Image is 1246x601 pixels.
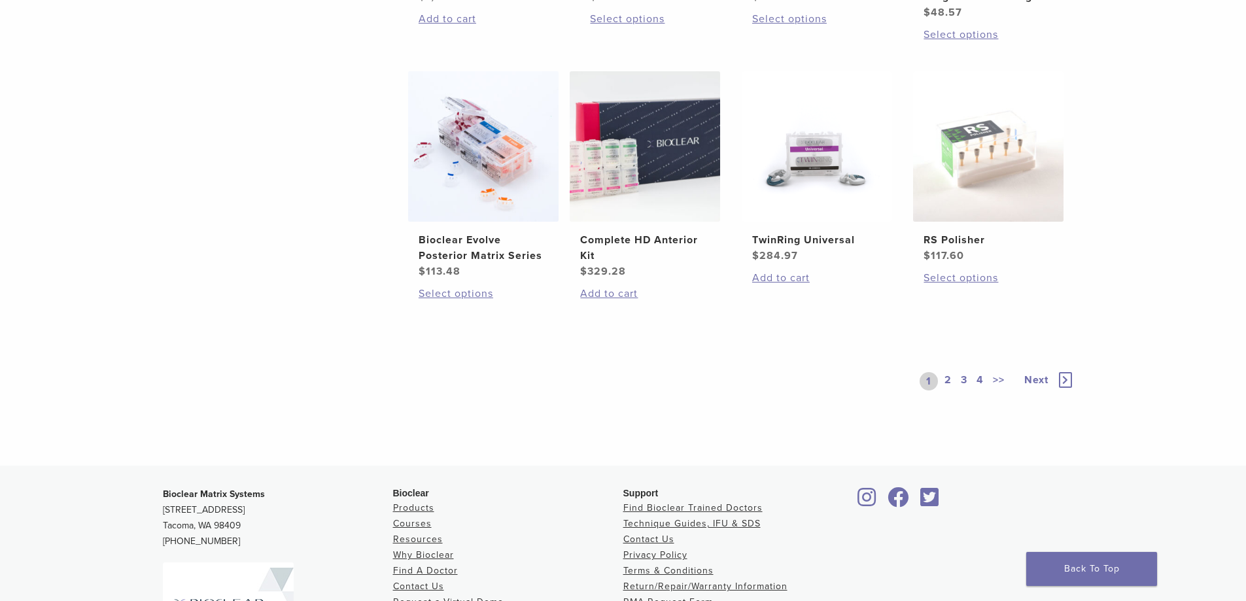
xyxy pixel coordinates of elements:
a: Complete HD Anterior KitComplete HD Anterior Kit $329.28 [569,71,721,279]
a: Select options for “RS Polisher” [924,270,1053,286]
a: Contact Us [393,581,444,592]
span: Support [623,488,659,498]
a: Bioclear [884,495,914,508]
a: Products [393,502,434,513]
a: Terms & Conditions [623,565,714,576]
bdi: 48.57 [924,6,962,19]
a: Privacy Policy [623,549,687,560]
bdi: 113.48 [419,265,460,278]
span: $ [752,249,759,262]
a: Why Bioclear [393,549,454,560]
strong: Bioclear Matrix Systems [163,489,265,500]
a: Return/Repair/Warranty Information [623,581,787,592]
a: Select options for “BT Matrix Series” [590,11,719,27]
span: Next [1024,373,1048,386]
span: $ [924,249,931,262]
h2: RS Polisher [924,232,1053,248]
a: Select options for “Diamond Wedge Kits” [752,11,882,27]
a: Courses [393,518,432,529]
bdi: 117.60 [924,249,964,262]
img: TwinRing Universal [742,71,892,222]
p: [STREET_ADDRESS] Tacoma, WA 98409 [PHONE_NUMBER] [163,487,393,549]
span: $ [924,6,931,19]
a: Add to cart: “Complete HD Anterior Kit” [580,286,710,301]
a: TwinRing UniversalTwinRing Universal $284.97 [741,71,893,264]
a: 1 [920,372,938,390]
a: Find Bioclear Trained Doctors [623,502,763,513]
a: Contact Us [623,534,674,545]
bdi: 284.97 [752,249,798,262]
a: >> [990,372,1007,390]
h2: Bioclear Evolve Posterior Matrix Series [419,232,548,264]
bdi: 329.28 [580,265,626,278]
a: Back To Top [1026,552,1157,586]
img: RS Polisher [913,71,1064,222]
h2: TwinRing Universal [752,232,882,248]
a: Add to cart: “Blaster Kit” [419,11,548,27]
a: RS PolisherRS Polisher $117.60 [912,71,1065,264]
a: Select options for “Diamond Wedge and Long Diamond Wedge” [924,27,1053,43]
span: Bioclear [393,488,429,498]
a: Find A Doctor [393,565,458,576]
img: Complete HD Anterior Kit [570,71,720,222]
span: $ [419,265,426,278]
h2: Complete HD Anterior Kit [580,232,710,264]
a: 2 [942,372,954,390]
a: 3 [958,372,970,390]
a: Add to cart: “TwinRing Universal” [752,270,882,286]
a: 4 [974,372,986,390]
a: Technique Guides, IFU & SDS [623,518,761,529]
a: Bioclear [854,495,881,508]
a: Resources [393,534,443,545]
a: Select options for “Bioclear Evolve Posterior Matrix Series” [419,286,548,301]
a: Bioclear Evolve Posterior Matrix SeriesBioclear Evolve Posterior Matrix Series $113.48 [407,71,560,279]
a: Bioclear [916,495,944,508]
img: Bioclear Evolve Posterior Matrix Series [408,71,559,222]
span: $ [580,265,587,278]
